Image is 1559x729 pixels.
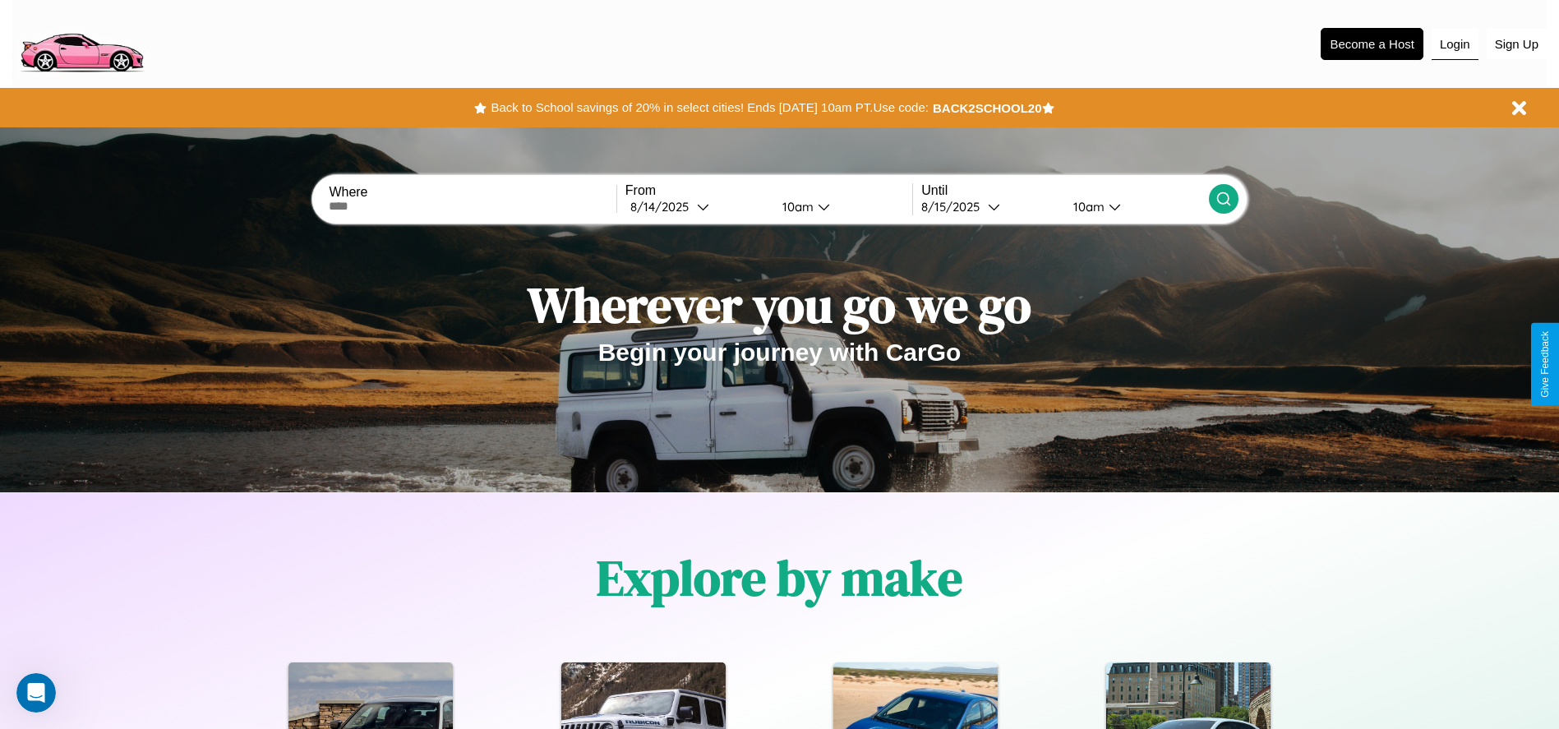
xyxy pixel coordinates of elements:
div: 10am [1065,199,1109,215]
div: 8 / 15 / 2025 [921,199,988,215]
div: 8 / 14 / 2025 [630,199,697,215]
button: Sign Up [1487,29,1547,59]
button: 8/14/2025 [625,198,769,215]
button: Back to School savings of 20% in select cities! Ends [DATE] 10am PT.Use code: [487,96,932,119]
button: 10am [1060,198,1209,215]
iframe: Intercom live chat [16,673,56,713]
button: 10am [769,198,913,215]
label: Until [921,183,1208,198]
b: BACK2SCHOOL20 [933,101,1042,115]
label: From [625,183,912,198]
h1: Explore by make [597,544,962,611]
button: Become a Host [1321,28,1423,60]
label: Where [329,185,616,200]
div: Give Feedback [1539,331,1551,398]
button: Login [1432,29,1478,60]
div: 10am [774,199,818,215]
img: logo [12,8,150,76]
